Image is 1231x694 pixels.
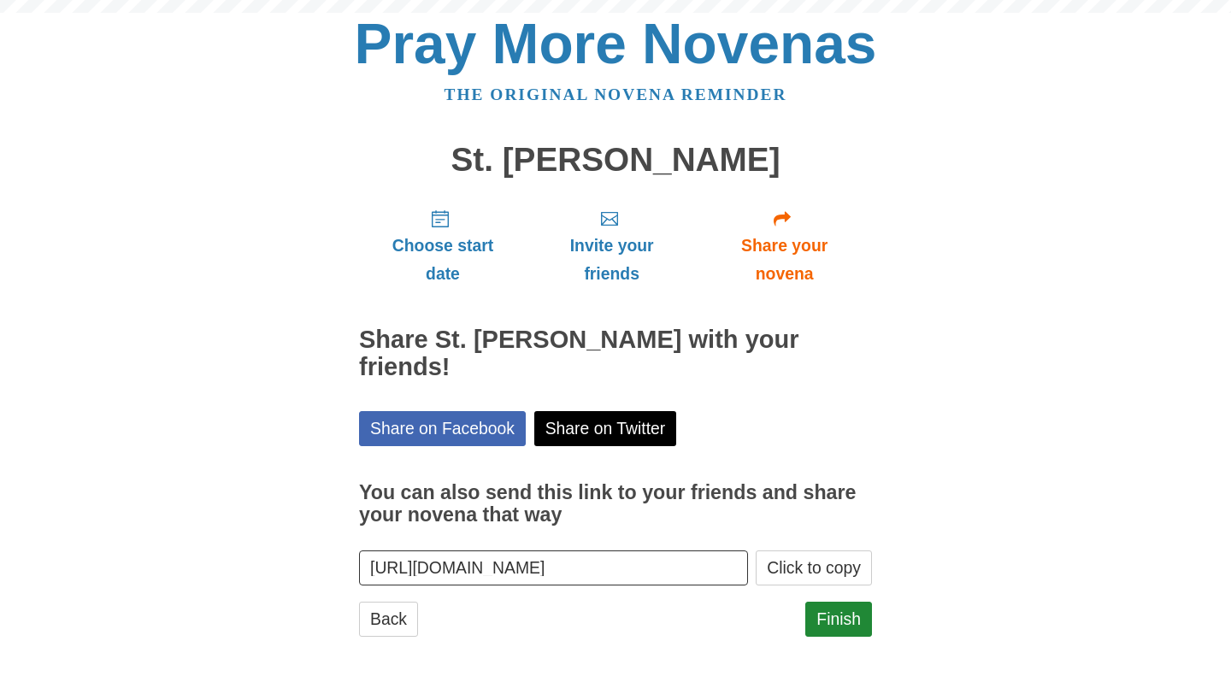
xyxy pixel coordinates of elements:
h3: You can also send this link to your friends and share your novena that way [359,482,872,526]
h2: Share St. [PERSON_NAME] with your friends! [359,326,872,381]
button: Click to copy [756,550,872,585]
span: Invite your friends [544,232,680,288]
a: Back [359,602,418,637]
a: Finish [805,602,872,637]
a: Share on Twitter [534,411,677,446]
a: Share on Facebook [359,411,526,446]
a: Choose start date [359,195,527,297]
span: Choose start date [376,232,509,288]
a: Pray More Novenas [355,12,877,75]
a: The original novena reminder [445,85,787,103]
a: Invite your friends [527,195,697,297]
a: Share your novena [697,195,872,297]
span: Share your novena [714,232,855,288]
h1: St. [PERSON_NAME] [359,142,872,179]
